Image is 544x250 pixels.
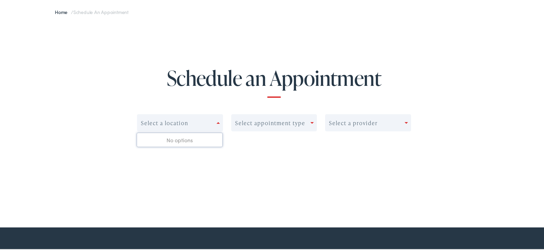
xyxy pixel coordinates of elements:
div: No options [137,132,222,146]
span: Schedule an Appointment [73,8,128,14]
span: / [55,8,128,14]
a: Home [55,8,71,14]
div: Select a location [141,119,188,125]
h1: Schedule an Appointment [22,66,526,97]
div: Select appointment type [235,119,305,125]
div: Select a provider [329,119,378,125]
